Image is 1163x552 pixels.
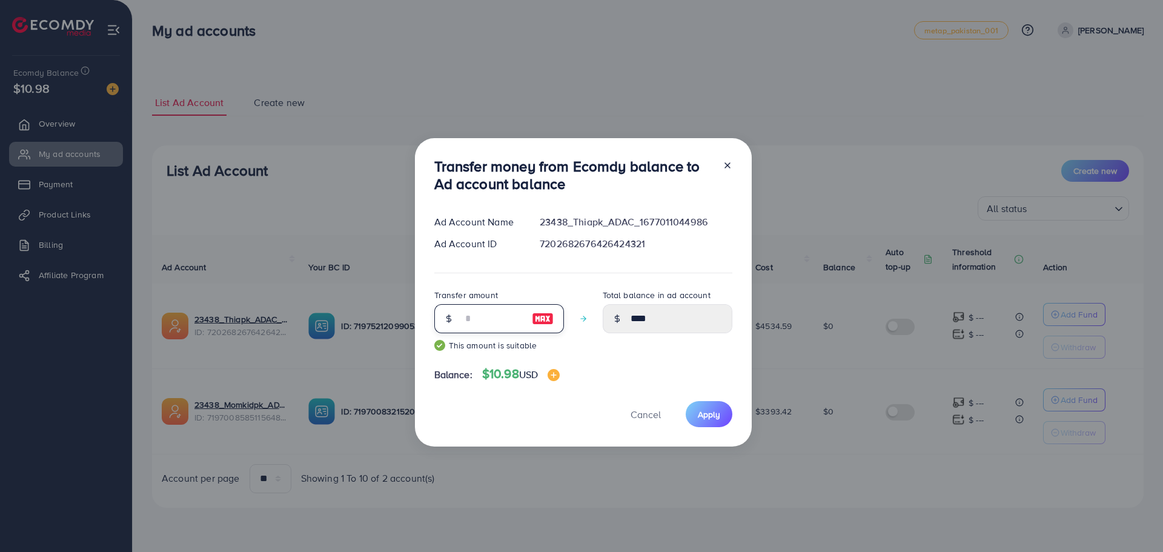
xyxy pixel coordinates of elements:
label: Total balance in ad account [603,289,711,301]
label: Transfer amount [434,289,498,301]
span: Apply [698,408,720,421]
span: USD [519,368,538,381]
div: 7202682676426424321 [530,237,741,251]
div: 23438_Thiapk_ADAC_1677011044986 [530,215,741,229]
img: image [532,311,554,326]
button: Cancel [615,401,676,427]
span: Balance: [434,368,472,382]
div: Ad Account ID [425,237,531,251]
h4: $10.98 [482,367,560,382]
img: guide [434,340,445,351]
div: Ad Account Name [425,215,531,229]
img: image [548,369,560,381]
span: Cancel [631,408,661,421]
button: Apply [686,401,732,427]
h3: Transfer money from Ecomdy balance to Ad account balance [434,158,713,193]
iframe: Chat [1112,497,1154,543]
small: This amount is suitable [434,339,564,351]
